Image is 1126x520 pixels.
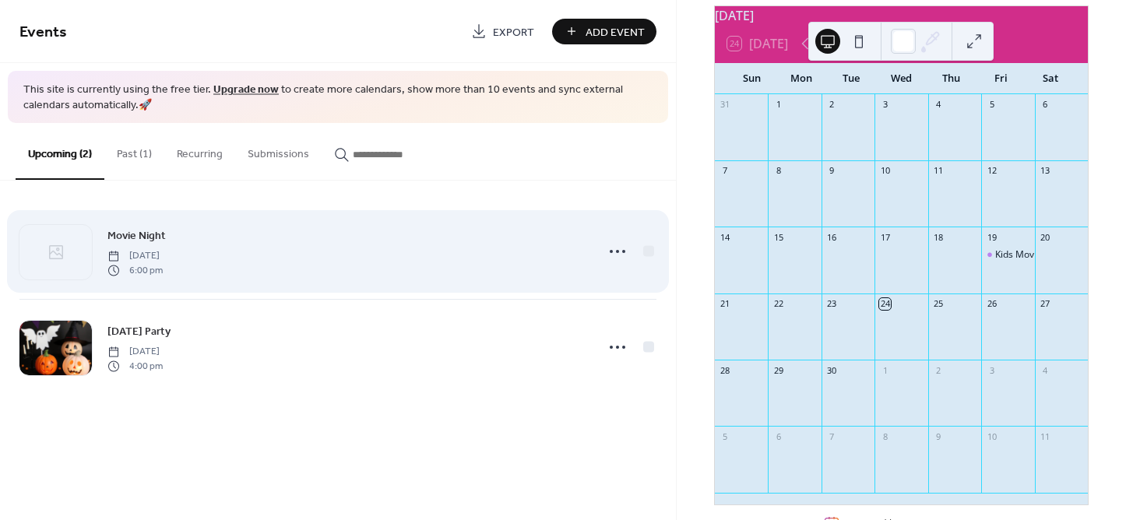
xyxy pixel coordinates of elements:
[826,165,838,177] div: 9
[1040,231,1051,243] div: 20
[986,430,998,442] div: 10
[107,345,163,359] span: [DATE]
[879,99,891,111] div: 3
[986,165,998,177] div: 12
[772,364,784,376] div: 29
[493,24,534,40] span: Export
[720,231,731,243] div: 14
[995,248,1068,262] div: Kids Movie Night
[107,322,171,340] a: [DATE] Party
[586,24,645,40] span: Add Event
[107,228,166,244] span: Movie Night
[772,430,784,442] div: 6
[879,165,891,177] div: 10
[235,123,322,178] button: Submissions
[976,63,1026,94] div: Fri
[826,364,838,376] div: 30
[986,99,998,111] div: 5
[879,231,891,243] div: 17
[19,17,67,47] span: Events
[107,263,163,277] span: 6:00 pm
[986,231,998,243] div: 19
[772,165,784,177] div: 8
[986,298,998,310] div: 26
[107,227,166,244] a: Movie Night
[1040,430,1051,442] div: 11
[1026,63,1075,94] div: Sat
[933,430,945,442] div: 9
[1040,298,1051,310] div: 27
[720,298,731,310] div: 21
[826,430,838,442] div: 7
[933,298,945,310] div: 25
[826,63,876,94] div: Tue
[933,99,945,111] div: 4
[933,364,945,376] div: 2
[826,298,838,310] div: 23
[720,165,731,177] div: 7
[720,364,731,376] div: 28
[933,165,945,177] div: 11
[720,99,731,111] div: 31
[1040,364,1051,376] div: 4
[107,249,163,263] span: [DATE]
[876,63,926,94] div: Wed
[104,123,164,178] button: Past (1)
[926,63,976,94] div: Thu
[772,99,784,111] div: 1
[213,79,279,100] a: Upgrade now
[1040,99,1051,111] div: 6
[772,298,784,310] div: 22
[164,123,235,178] button: Recurring
[552,19,656,44] button: Add Event
[107,359,163,373] span: 4:00 pm
[459,19,546,44] a: Export
[16,123,104,180] button: Upcoming (2)
[879,430,891,442] div: 8
[1040,165,1051,177] div: 13
[777,63,827,94] div: Mon
[981,248,1034,262] div: Kids Movie Night
[715,6,1088,25] div: [DATE]
[879,364,891,376] div: 1
[933,231,945,243] div: 18
[772,231,784,243] div: 15
[986,364,998,376] div: 3
[727,63,777,94] div: Sun
[720,430,731,442] div: 5
[23,83,653,113] span: This site is currently using the free tier. to create more calendars, show more than 10 events an...
[826,231,838,243] div: 16
[826,99,838,111] div: 2
[107,324,171,340] span: [DATE] Party
[879,298,891,310] div: 24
